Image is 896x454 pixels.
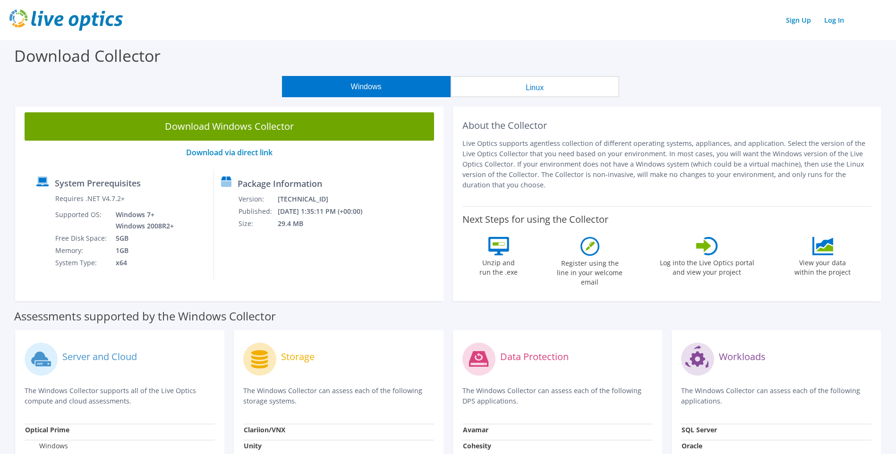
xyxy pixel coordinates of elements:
label: Unzip and run the .exe [477,255,521,277]
h2: About the Collector [462,120,872,131]
strong: Cohesity [463,441,491,450]
td: x64 [109,257,176,269]
a: Download Windows Collector [25,112,434,141]
label: Data Protection [500,352,569,362]
td: Published: [238,205,277,218]
label: Requires .NET V4.7.2+ [55,194,125,203]
button: Windows [282,76,451,97]
td: System Type: [55,257,109,269]
td: 1GB [109,244,176,257]
label: Assessments supported by the Windows Collector [14,311,276,321]
img: live_optics_svg.svg [9,9,123,31]
p: Live Optics supports agentless collection of different operating systems, appliances, and applica... [462,138,872,190]
td: Size: [238,218,277,230]
strong: Clariion/VNX [244,425,285,434]
label: System Prerequisites [55,178,141,188]
label: Next Steps for using the Collector [462,214,608,225]
td: Free Disk Space: [55,232,109,244]
a: Log In [819,13,849,27]
label: Server and Cloud [62,352,137,362]
td: Memory: [55,244,109,257]
button: Linux [451,76,619,97]
td: Windows 7+ Windows 2008R2+ [109,209,176,232]
p: The Windows Collector can assess each of the following storage systems. [243,386,434,406]
strong: Avamar [463,425,488,434]
p: The Windows Collector can assess each of the following applications. [681,386,871,406]
strong: SQL Server [682,425,717,434]
td: 29.4 MB [277,218,375,230]
label: Register using the line in your welcome email [555,256,625,287]
label: View your data within the project [789,255,857,277]
a: Download via direct link [186,147,273,158]
td: Supported OS: [55,209,109,232]
label: Windows [25,441,68,451]
strong: Unity [244,441,262,450]
p: The Windows Collector can assess each of the following DPS applications. [462,386,653,406]
strong: Oracle [682,441,702,450]
strong: Optical Prime [25,425,69,434]
label: Log into the Live Optics portal and view your project [659,255,755,277]
label: Download Collector [14,45,161,67]
a: Sign Up [781,13,816,27]
td: [DATE] 1:35:11 PM (+00:00) [277,205,375,218]
label: Workloads [719,352,766,362]
p: The Windows Collector supports all of the Live Optics compute and cloud assessments. [25,386,215,406]
td: Version: [238,193,277,205]
label: Package Information [238,179,322,188]
td: 5GB [109,232,176,244]
label: Storage [281,352,315,362]
td: [TECHNICAL_ID] [277,193,375,205]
